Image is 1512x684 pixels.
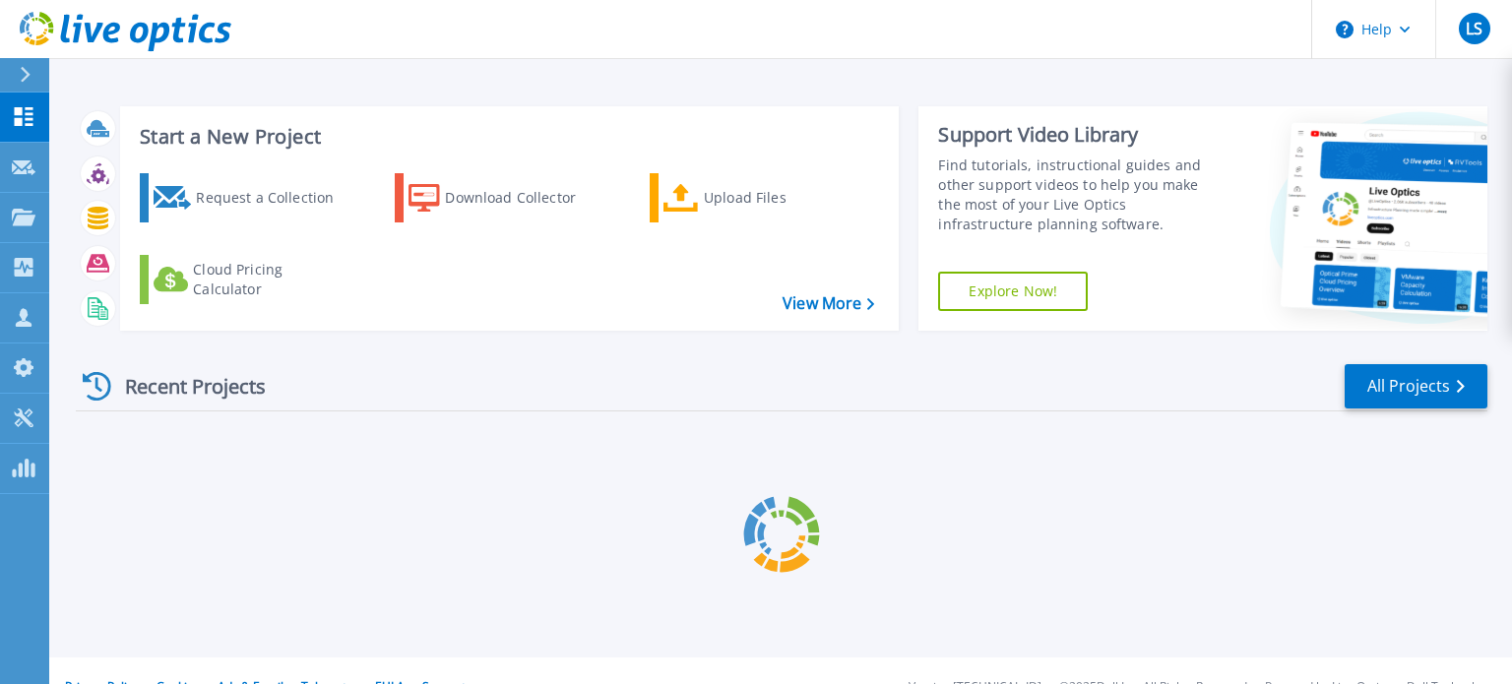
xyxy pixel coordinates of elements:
a: View More [783,294,874,313]
a: All Projects [1345,364,1487,408]
div: Upload Files [704,178,861,218]
div: Cloud Pricing Calculator [193,260,350,299]
div: Find tutorials, instructional guides and other support videos to help you make the most of your L... [938,155,1224,234]
div: Recent Projects [76,362,292,410]
div: Support Video Library [938,122,1224,148]
div: Download Collector [445,178,602,218]
a: Upload Files [650,173,869,222]
a: Cloud Pricing Calculator [140,255,359,304]
div: Request a Collection [196,178,353,218]
h3: Start a New Project [140,126,874,148]
a: Explore Now! [938,272,1088,311]
span: LS [1466,21,1482,36]
a: Download Collector [395,173,614,222]
a: Request a Collection [140,173,359,222]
